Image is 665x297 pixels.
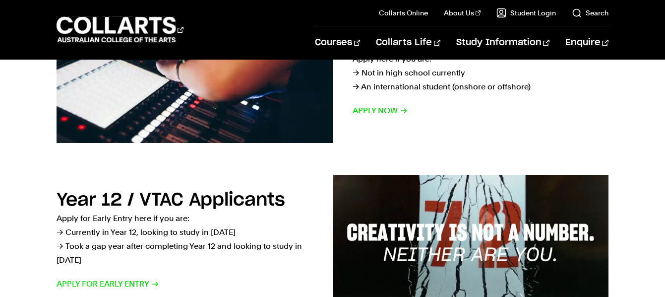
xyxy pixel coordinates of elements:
[353,104,408,118] span: Apply now
[57,212,313,267] p: Apply for Early Entry here if you are: → Currently in Year 12, looking to study in [DATE] → Took ...
[57,15,183,44] div: Go to homepage
[444,8,481,18] a: About Us
[353,52,609,94] p: Apply here if you are: → Not in high school currently → An international student (onshore or offs...
[376,26,440,59] a: Collarts Life
[315,26,360,59] a: Courses
[565,26,608,59] a: Enquire
[379,8,428,18] a: Collarts Online
[456,26,549,59] a: Study Information
[57,277,159,291] span: Apply for Early Entry
[572,8,608,18] a: Search
[496,8,556,18] a: Student Login
[57,191,285,209] h2: Year 12 / VTAC Applicants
